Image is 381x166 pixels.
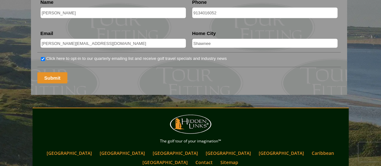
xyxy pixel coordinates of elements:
a: [GEOGRAPHIC_DATA] [44,148,95,158]
a: [GEOGRAPHIC_DATA] [150,148,202,158]
label: Click here to opt-in to our quarterly emailing list and receive golf travel specials and industry... [46,55,227,62]
label: Home City [192,30,216,37]
a: [GEOGRAPHIC_DATA] [97,148,149,158]
a: Caribbean [309,148,338,158]
a: [GEOGRAPHIC_DATA] [256,148,308,158]
input: Submit [37,72,68,83]
label: Email [41,30,53,37]
p: The golf tour of your imagination™ [34,138,347,145]
a: [GEOGRAPHIC_DATA] [203,148,255,158]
